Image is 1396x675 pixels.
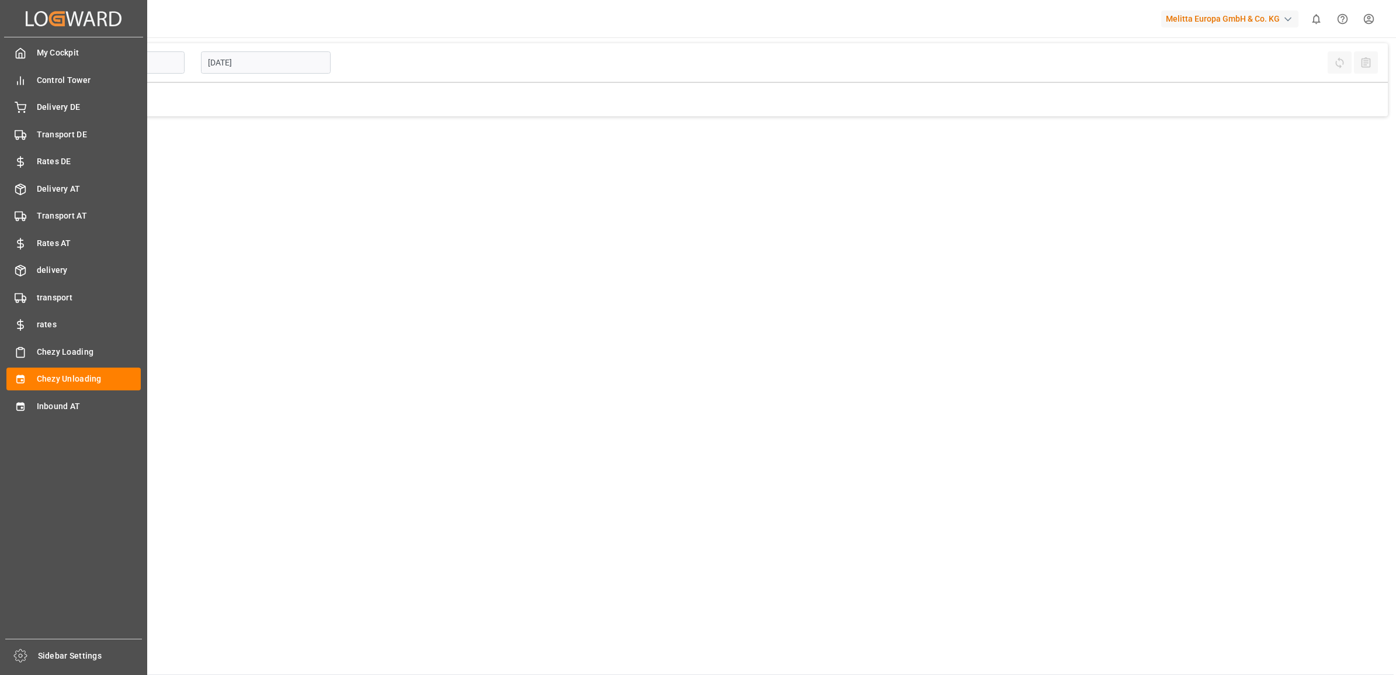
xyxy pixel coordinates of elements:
a: Transport AT [6,205,141,227]
span: transport [37,292,141,304]
span: Chezy Loading [37,346,141,358]
span: Delivery AT [37,183,141,195]
a: Rates AT [6,231,141,254]
span: Rates AT [37,237,141,250]
a: Delivery DE [6,96,141,119]
span: Transport DE [37,129,141,141]
span: My Cockpit [37,47,141,59]
a: delivery [6,259,141,282]
a: Delivery AT [6,177,141,200]
div: Melitta Europa GmbH & Co. KG [1161,11,1298,27]
span: Rates DE [37,155,141,168]
button: show 0 new notifications [1303,6,1329,32]
a: Control Tower [6,68,141,91]
a: Chezy Loading [6,340,141,363]
span: Transport AT [37,210,141,222]
span: Sidebar Settings [38,650,143,662]
button: Help Center [1329,6,1356,32]
span: Chezy Unloading [37,373,141,385]
a: Chezy Unloading [6,368,141,390]
span: rates [37,319,141,331]
span: Control Tower [37,74,141,86]
button: Melitta Europa GmbH & Co. KG [1161,8,1303,30]
a: Rates DE [6,150,141,173]
a: transport [6,286,141,309]
a: Transport DE [6,123,141,146]
a: My Cockpit [6,41,141,64]
span: Delivery DE [37,101,141,113]
a: rates [6,313,141,336]
input: DD.MM.YYYY [201,51,331,74]
a: Inbound AT [6,394,141,417]
span: Inbound AT [37,400,141,413]
span: delivery [37,264,141,276]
